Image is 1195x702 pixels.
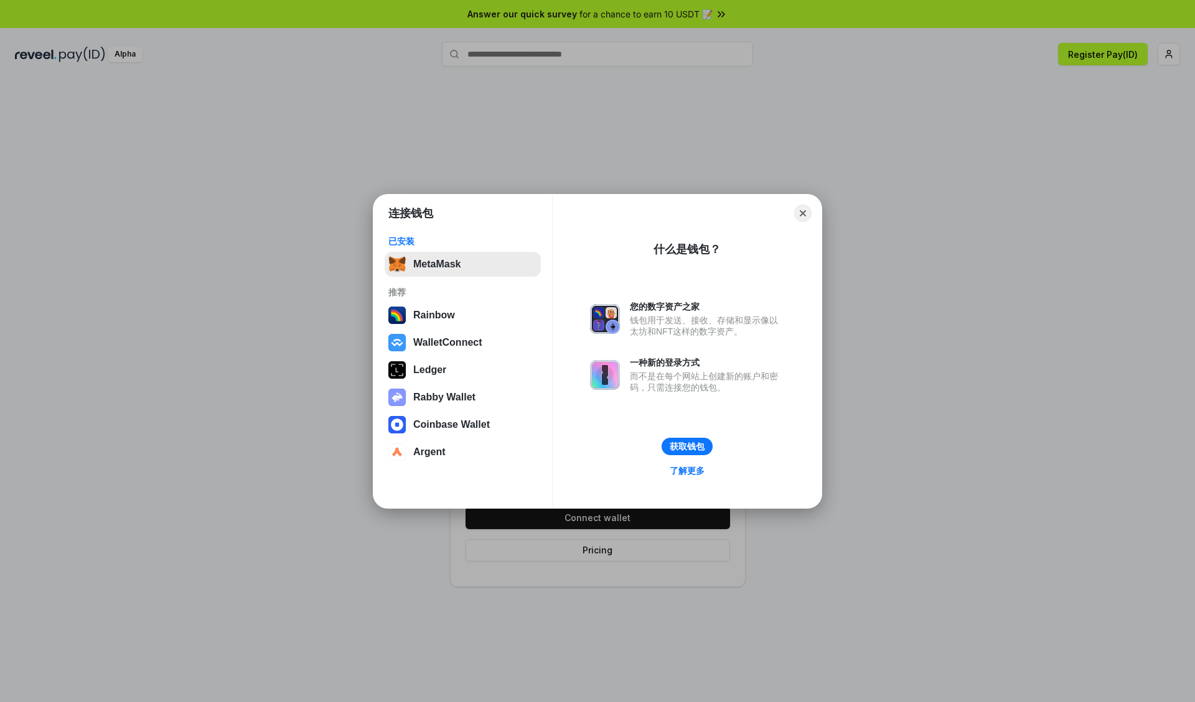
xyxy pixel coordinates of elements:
[654,242,721,257] div: 什么是钱包？
[385,385,541,410] button: Rabby Wallet
[385,303,541,328] button: Rainbow
[590,304,620,334] img: svg+xml,%3Csvg%20xmlns%3D%22http%3A%2F%2Fwww.w3.org%2F2000%2Fsvg%22%20fill%3D%22none%22%20viewBox...
[388,236,537,247] div: 已安装
[670,441,705,452] div: 获取钱包
[388,307,406,324] img: svg+xml,%3Csvg%20width%3D%22120%22%20height%3D%22120%22%20viewBox%3D%220%200%20120%20120%22%20fil...
[388,287,537,298] div: 推荐
[385,358,541,382] button: Ledger
[388,416,406,433] img: svg+xml,%3Csvg%20width%3D%2228%22%20height%3D%2228%22%20viewBox%3D%220%200%2028%2028%22%20fill%3D...
[413,446,446,458] div: Argent
[662,463,712,479] a: 了解更多
[630,301,784,312] div: 您的数字资产之家
[630,371,784,393] div: 而不是在每个网站上创建新的账户和密码，只需连接您的钱包。
[662,438,713,455] button: 获取钱包
[388,443,406,461] img: svg+xml,%3Csvg%20width%3D%2228%22%20height%3D%2228%22%20viewBox%3D%220%200%2028%2028%22%20fill%3D...
[385,412,541,437] button: Coinbase Wallet
[385,330,541,355] button: WalletConnect
[413,337,482,348] div: WalletConnect
[385,252,541,277] button: MetaMask
[388,256,406,273] img: svg+xml,%3Csvg%20fill%3D%22none%22%20height%3D%2233%22%20viewBox%3D%220%200%2035%2033%22%20width%...
[413,364,446,376] div: Ledger
[388,334,406,351] img: svg+xml,%3Csvg%20width%3D%2228%22%20height%3D%2228%22%20viewBox%3D%220%200%2028%2028%22%20fill%3D...
[413,392,476,403] div: Rabby Wallet
[630,315,784,337] div: 钱包用于发送、接收、存储和显示像以太坊和NFT这样的数字资产。
[630,357,784,368] div: 一种新的登录方式
[590,360,620,390] img: svg+xml,%3Csvg%20xmlns%3D%22http%3A%2F%2Fwww.w3.org%2F2000%2Fsvg%22%20fill%3D%22none%22%20viewBox...
[388,206,433,221] h1: 连接钱包
[794,205,812,222] button: Close
[413,259,461,270] div: MetaMask
[413,419,490,430] div: Coinbase Wallet
[388,389,406,406] img: svg+xml,%3Csvg%20xmlns%3D%22http%3A%2F%2Fwww.w3.org%2F2000%2Fsvg%22%20fill%3D%22none%22%20viewBox...
[388,361,406,379] img: svg+xml,%3Csvg%20xmlns%3D%22http%3A%2F%2Fwww.w3.org%2F2000%2Fsvg%22%20width%3D%2228%22%20height%3...
[385,440,541,464] button: Argent
[413,310,455,321] div: Rainbow
[670,465,705,476] div: 了解更多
